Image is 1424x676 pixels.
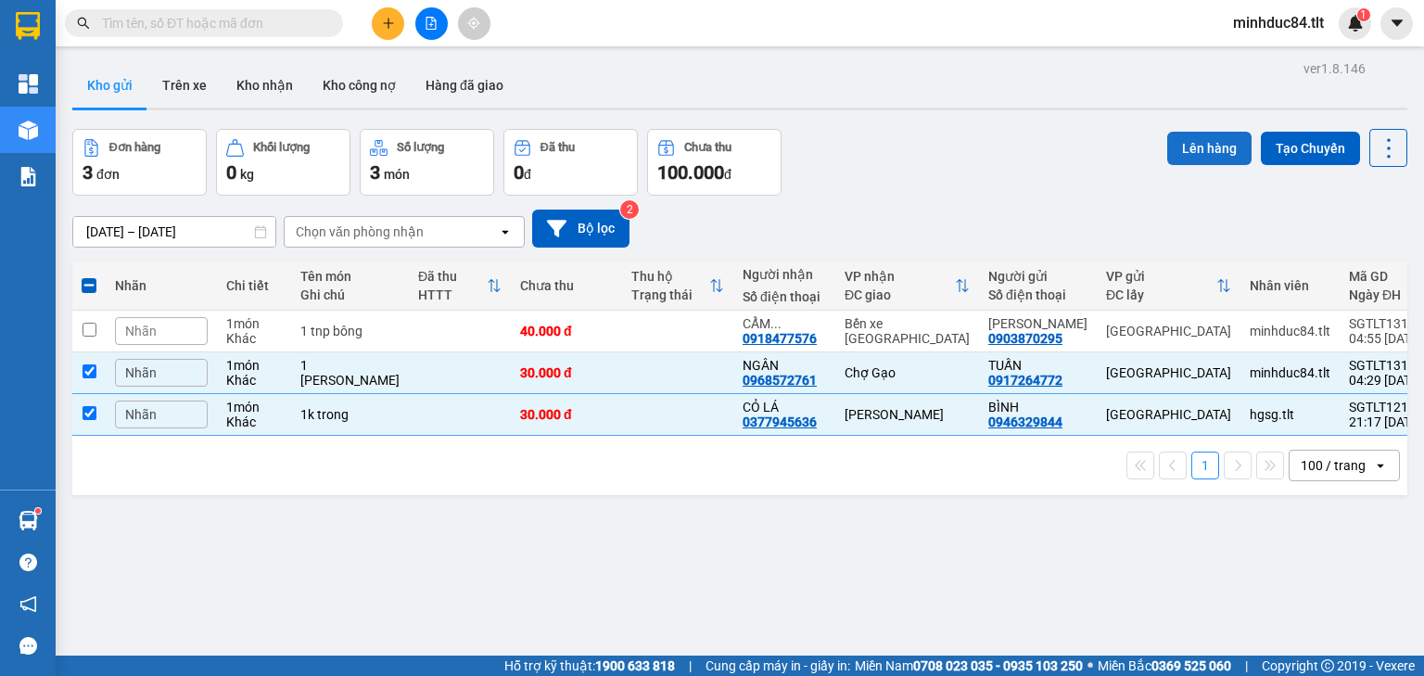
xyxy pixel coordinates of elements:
[684,141,731,154] div: Chưa thu
[1250,407,1330,422] div: hgsg.tlt
[620,200,639,219] sup: 2
[524,167,531,182] span: đ
[913,658,1083,673] strong: 0708 023 035 - 0935 103 250
[415,7,448,40] button: file-add
[226,161,236,184] span: 0
[743,316,826,331] div: CẨM PHƯƠNG
[1106,407,1231,422] div: [GEOGRAPHIC_DATA]
[855,656,1083,676] span: Miền Nam
[1087,662,1093,670] span: ⚪️
[19,121,38,140] img: warehouse-icon
[689,656,692,676] span: |
[9,52,125,87] b: [STREET_ADDRESS][PERSON_NAME]
[300,324,400,338] div: 1 tnp bông
[743,415,817,429] div: 0377945636
[1250,278,1330,293] div: Nhân viên
[226,358,282,373] div: 1 món
[9,32,22,45] span: environment
[72,129,207,196] button: Đơn hàng3đơn
[370,161,380,184] span: 3
[19,637,37,655] span: message
[226,373,282,388] div: Khác
[300,269,400,284] div: Tên món
[300,407,400,422] div: 1k trong
[1321,659,1334,672] span: copyright
[1097,261,1240,311] th: Toggle SortBy
[226,415,282,429] div: Khác
[240,167,254,182] span: kg
[595,658,675,673] strong: 1900 633 818
[77,17,90,30] span: search
[35,508,41,514] sup: 1
[845,316,970,346] div: Bến xe [GEOGRAPHIC_DATA]
[988,316,1087,331] div: NGỌC HÂN
[115,278,208,293] div: Nhãn
[845,287,955,302] div: ĐC giao
[19,511,38,530] img: warehouse-icon
[770,316,782,331] span: ...
[9,94,22,107] span: phone
[743,289,826,304] div: Số điện thoại
[9,117,269,152] div: Biên Nhận Hàng gởi
[1106,324,1231,338] div: [GEOGRAPHIC_DATA]
[988,331,1062,346] div: 0903870295
[425,17,438,30] span: file-add
[988,269,1087,284] div: Người gửi
[743,358,826,373] div: NGÂN
[226,278,282,293] div: Chi tiết
[226,400,282,415] div: 1 món
[382,17,395,30] span: plus
[144,93,218,108] b: 0901222073
[1250,365,1330,380] div: minhduc84.tlt
[743,331,817,346] div: 0918477576
[125,324,157,338] span: Nhãn
[147,63,222,108] button: Trên xe
[706,656,850,676] span: Cung cấp máy in - giấy in:
[1245,656,1248,676] span: |
[743,400,826,415] div: CỎ LÁ
[300,358,400,388] div: 1 BAO VÀNG
[19,595,37,613] span: notification
[384,167,410,182] span: món
[520,407,613,422] div: 30.000 đ
[109,141,160,154] div: Đơn hàng
[743,373,817,388] div: 0968572761
[657,161,724,184] span: 100.000
[19,554,37,571] span: question-circle
[128,32,243,87] b: 42 Ấp Bắc, P10, [GEOGRAPHIC_DATA]
[411,63,518,108] button: Hàng đã giao
[1301,456,1366,475] div: 100 / trang
[360,129,494,196] button: Số lượng3món
[300,287,400,302] div: Ghi chú
[1098,656,1231,676] span: Miền Bắc
[845,407,970,422] div: [PERSON_NAME]
[1151,658,1231,673] strong: 0369 525 060
[504,656,675,676] span: Hỗ trợ kỹ thuật:
[845,269,955,284] div: VP nhận
[845,365,970,380] div: Chợ Gạo
[631,287,709,302] div: Trạng thái
[1191,452,1219,479] button: 1
[631,269,709,284] div: Thu hộ
[520,278,613,293] div: Chưa thu
[409,261,511,311] th: Toggle SortBy
[25,93,99,108] b: 0901222058
[19,167,38,186] img: solution-icon
[226,331,282,346] div: Khác
[308,63,411,108] button: Kho công nợ
[514,161,524,184] span: 0
[1380,7,1413,40] button: caret-down
[743,267,826,282] div: Người nhận
[1389,15,1405,32] span: caret-down
[520,365,613,380] div: 30.000 đ
[1167,132,1252,165] button: Lên hàng
[19,74,38,94] img: dashboard-icon
[1373,458,1388,473] svg: open
[418,287,487,302] div: HTTT
[226,316,282,331] div: 1 món
[102,13,321,33] input: Tìm tên, số ĐT hoặc mã đơn
[125,407,157,422] span: Nhãn
[988,373,1062,388] div: 0917264772
[1106,365,1231,380] div: [GEOGRAPHIC_DATA]
[72,63,147,108] button: Kho gửi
